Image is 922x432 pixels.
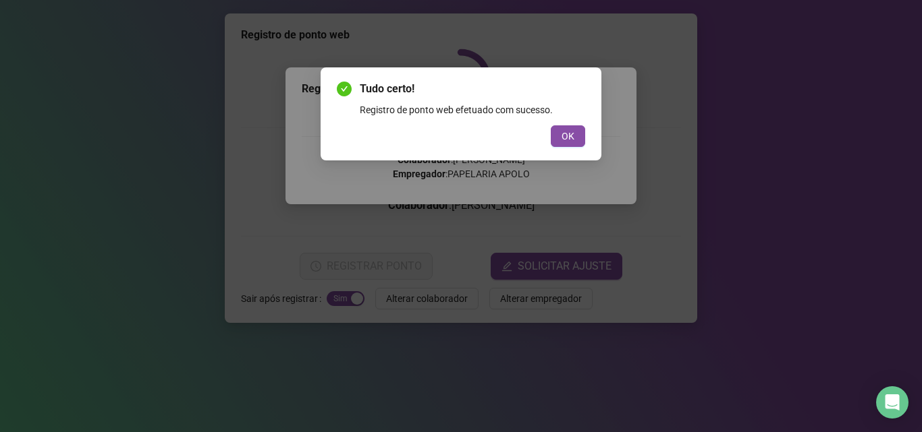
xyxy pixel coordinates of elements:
div: Registro de ponto web efetuado com sucesso. [360,102,585,117]
button: OK [551,125,585,147]
div: Open Intercom Messenger [876,386,909,419]
span: Tudo certo! [360,81,585,97]
span: check-circle [337,82,352,96]
span: OK [562,129,574,144]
